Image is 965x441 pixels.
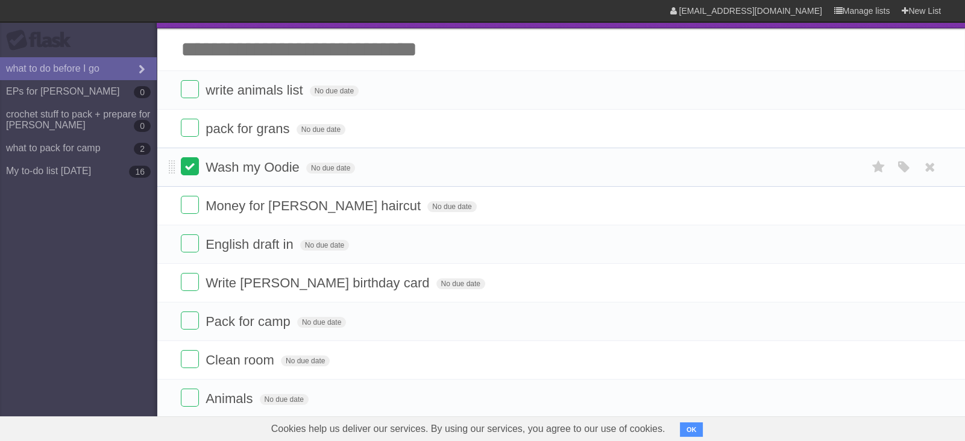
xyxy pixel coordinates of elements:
[297,317,346,328] span: No due date
[181,311,199,330] label: Done
[206,314,294,329] span: Pack for camp
[206,83,306,98] span: write animals list
[206,198,424,213] span: Money for [PERSON_NAME] haircut
[206,391,256,406] span: Animals
[181,119,199,137] label: Done
[6,30,78,51] div: Flask
[680,422,703,437] button: OK
[181,80,199,98] label: Done
[867,157,890,177] label: Star task
[281,355,330,366] span: No due date
[134,120,151,132] b: 0
[310,86,359,96] span: No due date
[181,157,199,175] label: Done
[206,121,292,136] span: pack for grans
[181,389,199,407] label: Done
[181,196,199,214] label: Done
[206,275,432,290] span: Write [PERSON_NAME] birthday card
[206,352,277,367] span: Clean room
[427,201,476,212] span: No due date
[181,350,199,368] label: Done
[300,240,349,251] span: No due date
[134,143,151,155] b: 2
[206,237,297,252] span: English draft in
[436,278,485,289] span: No due date
[181,273,199,291] label: Done
[260,394,309,405] span: No due date
[297,124,345,135] span: No due date
[206,160,303,175] span: Wash my Oodie
[181,234,199,252] label: Done
[306,163,355,174] span: No due date
[129,166,151,178] b: 16
[259,417,677,441] span: Cookies help us deliver our services. By using our services, you agree to our use of cookies.
[134,86,151,98] b: 0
